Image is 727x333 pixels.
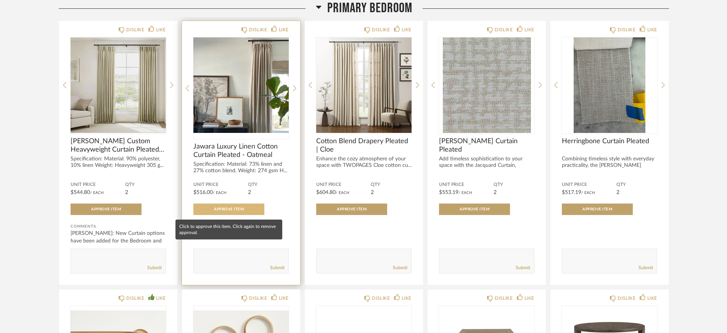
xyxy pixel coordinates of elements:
[562,182,616,188] span: Unit Price
[316,37,412,133] img: undefined
[562,204,633,215] button: Approve Item
[71,190,90,195] span: $544.80
[193,204,264,215] button: Approve Item
[402,26,412,34] div: LIKE
[248,190,251,195] span: 2
[270,265,285,271] a: Submit
[125,182,166,188] span: QTY
[279,294,289,302] div: LIKE
[193,190,213,195] span: $516.00
[193,37,289,133] img: undefined
[71,37,166,133] img: undefined
[248,182,289,188] span: QTY
[249,294,267,302] div: DISLIKE
[618,26,635,34] div: DISLIKE
[495,294,513,302] div: DISLIKE
[372,294,390,302] div: DISLIKE
[90,191,104,195] span: / Each
[372,26,390,34] div: DISLIKE
[156,26,166,34] div: LIKE
[193,161,289,174] div: Specification: Material: 73% linen and 27% cotton blend. Weight: 274 gsm H...
[494,190,497,195] span: 2
[71,223,166,230] div: Comments:
[316,137,412,154] span: Cotton Blend Drapery Pleated | Cloe
[91,207,121,211] span: Approve Item
[524,294,534,302] div: LIKE
[71,204,142,215] button: Approve Item
[647,294,657,302] div: LIKE
[71,182,125,188] span: Unit Price
[439,137,534,154] span: [PERSON_NAME] Curtain Pleated
[337,207,367,211] span: Approve Item
[562,156,657,175] div: Combining timeless style with everyday practicality, the [PERSON_NAME] curtain features a ...
[618,294,635,302] div: DISLIKE
[581,191,595,195] span: / Each
[439,156,534,175] div: Add timeless sophistication to your space with the Jacquard Curtain, featur...
[562,37,657,133] img: undefined
[439,182,494,188] span: Unit Price
[316,156,412,169] div: Enhance the cozy atmosphere of your space with TWOPAGES Cloe cotton cu...
[316,190,336,195] span: $604.80
[647,26,657,34] div: LIKE
[279,26,289,34] div: LIKE
[582,207,612,211] span: Approve Item
[516,265,530,271] a: Submit
[439,190,458,195] span: $553.19
[439,37,534,133] img: undefined
[193,37,289,133] div: 0
[524,26,534,34] div: LIKE
[71,156,166,169] div: Specification: Material: 90% polyester, 10% linen Weight: Heavyweight 305 g...
[460,207,489,211] span: Approve Item
[316,204,387,215] button: Approve Item
[639,265,653,271] a: Submit
[562,137,657,145] span: Herringbone Curtain Pleated
[213,191,227,195] span: / Each
[156,294,166,302] div: LIKE
[371,190,374,195] span: 2
[147,265,162,271] a: Submit
[336,191,349,195] span: / Each
[616,190,619,195] span: 2
[439,204,510,215] button: Approve Item
[249,26,267,34] div: DISLIKE
[316,182,371,188] span: Unit Price
[616,182,657,188] span: QTY
[371,182,412,188] span: QTY
[125,190,128,195] span: 2
[495,26,513,34] div: DISLIKE
[214,207,244,211] span: Approve Item
[494,182,534,188] span: QTY
[71,230,166,252] div: [PERSON_NAME]: New Curtain options have been added for the Bedroom and ...
[393,265,407,271] a: Submit
[71,137,166,154] span: [PERSON_NAME] Custom Heavyweight Curtain Pleated - Almond
[562,190,581,195] span: $517.19
[193,142,289,159] span: Jawara Luxury Linen Cotton Curtain Pleated - Oatmeal
[126,294,144,302] div: DISLIKE
[126,26,144,34] div: DISLIKE
[458,191,472,195] span: / Each
[402,294,412,302] div: LIKE
[193,182,248,188] span: Unit Price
